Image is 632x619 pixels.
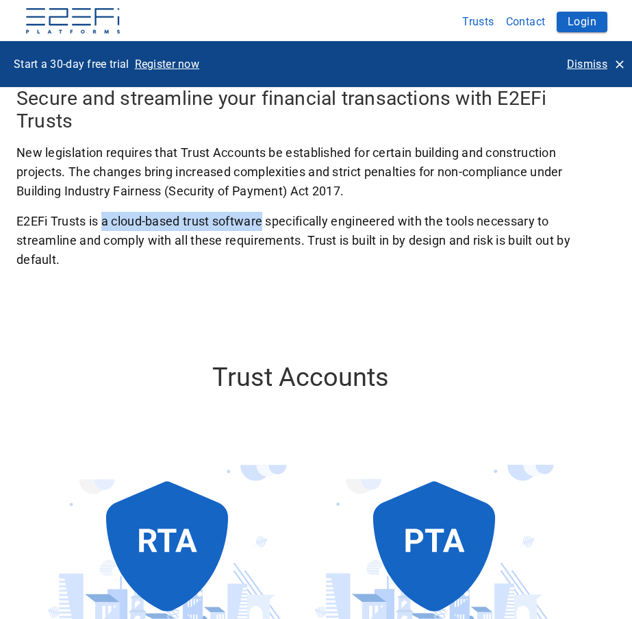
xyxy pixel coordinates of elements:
[567,56,607,72] p: Dismiss
[16,362,585,392] h3: Trust Accounts
[129,52,205,76] button: Register now
[16,87,585,132] h4: Secure and streamline your financial transactions with E2EFi Trusts
[561,52,629,76] button: Dismiss
[16,143,585,201] span: New legislation requires that Trust Accounts be established for certain building and construction...
[135,56,200,72] p: Register now
[14,56,129,72] p: Start a 30-day free trial
[16,212,585,269] span: E2EFi Trusts is a cloud-based trust software specifically engineered with the tools necessary to ...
